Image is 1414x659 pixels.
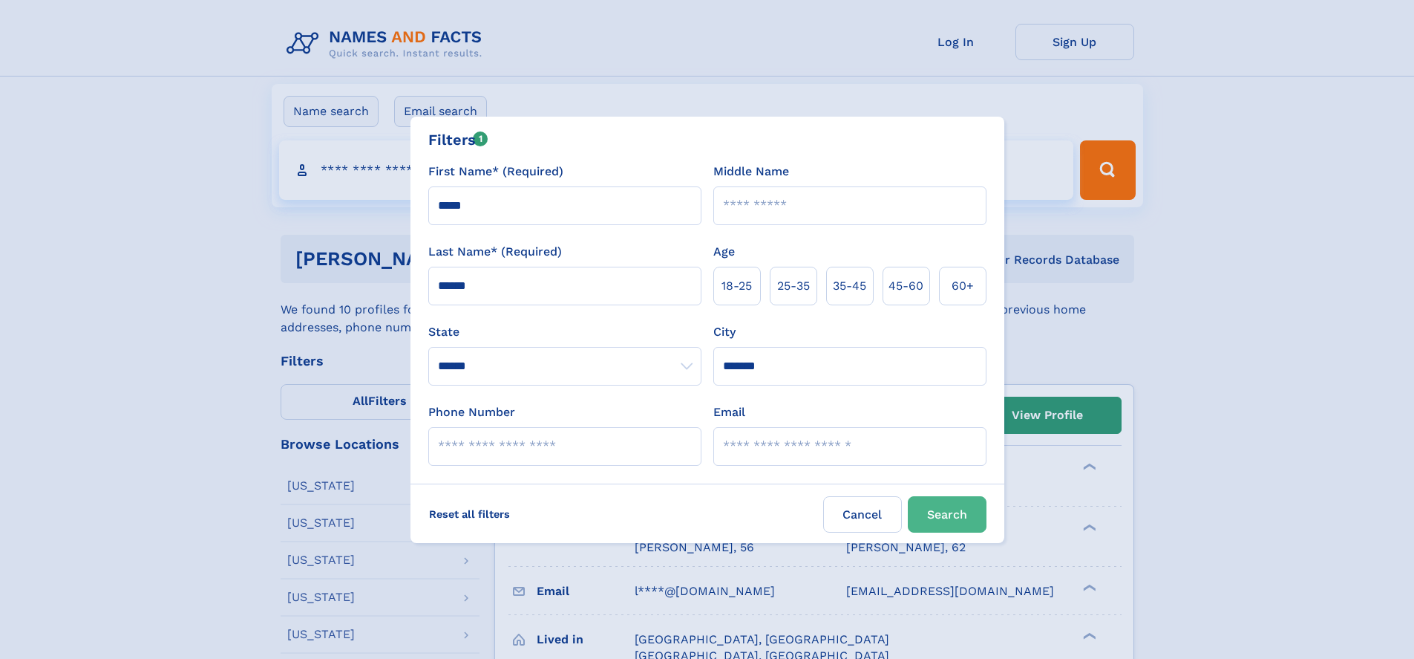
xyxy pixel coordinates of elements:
[823,496,902,533] label: Cancel
[419,496,520,532] label: Reset all filters
[428,403,515,421] label: Phone Number
[428,243,562,261] label: Last Name* (Required)
[777,277,810,295] span: 25‑35
[833,277,866,295] span: 35‑45
[713,403,745,421] label: Email
[713,323,736,341] label: City
[428,323,701,341] label: State
[428,163,563,181] label: First Name* (Required)
[952,277,974,295] span: 60+
[713,243,735,261] label: Age
[713,163,789,181] label: Middle Name
[888,277,923,295] span: 45‑60
[721,277,752,295] span: 18‑25
[428,129,488,151] div: Filters
[908,496,986,533] button: Search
